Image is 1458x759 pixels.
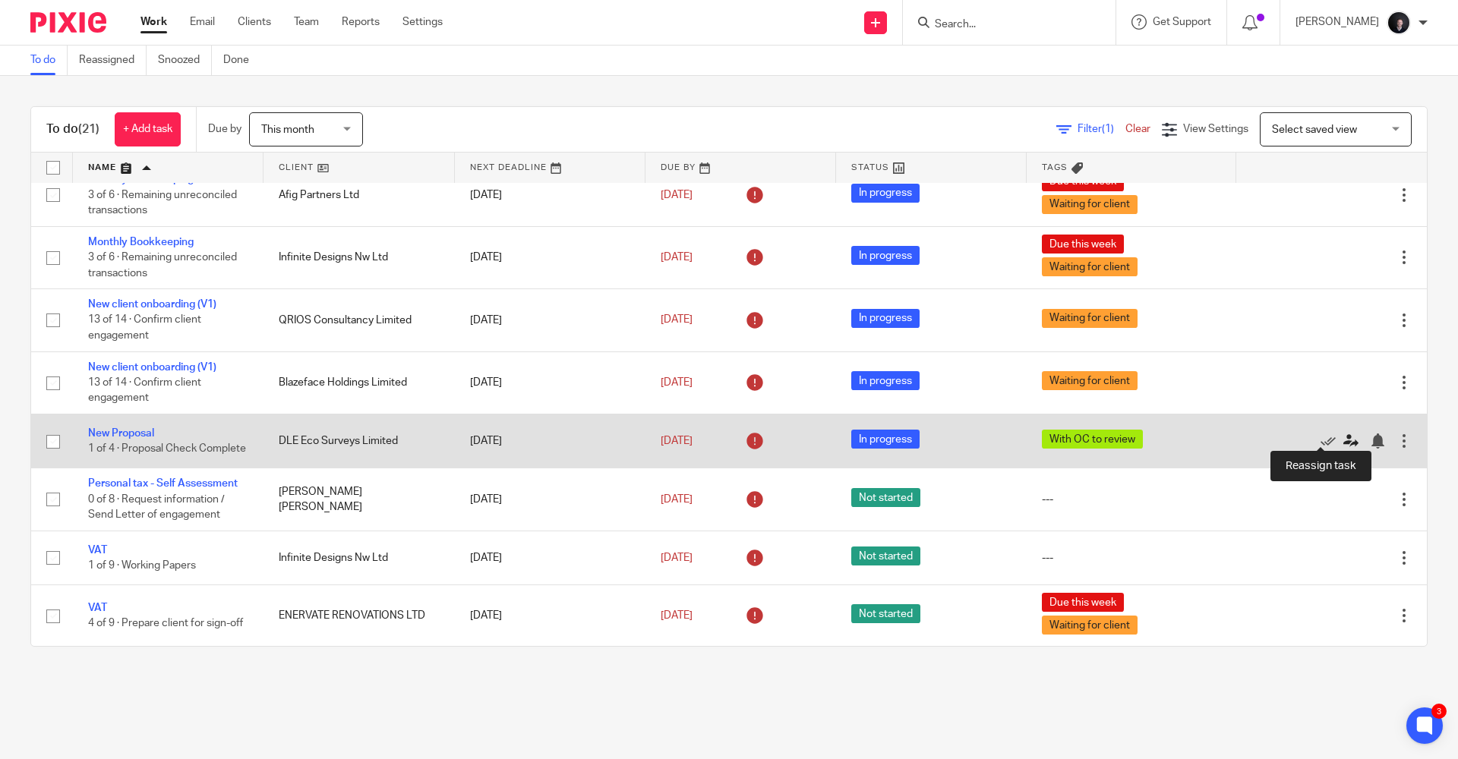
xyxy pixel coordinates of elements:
a: New client onboarding (V1) [88,299,216,310]
span: 13 of 14 · Confirm client engagement [88,377,201,404]
span: Not started [851,546,920,565]
span: Waiting for client [1042,371,1138,390]
a: Mark as done [1321,433,1343,449]
a: Settings [402,14,443,30]
a: Clear [1125,124,1150,134]
span: Tags [1042,163,1068,172]
span: This month [261,124,314,135]
a: Snoozed [158,46,212,75]
span: Not started [851,604,920,623]
span: 3 of 6 · Remaining unreconciled transactions [88,252,237,279]
a: Reports [342,14,380,30]
td: QRIOS Consultancy Limited [264,289,454,351]
a: + Add task [115,112,181,146]
div: --- [1042,492,1220,507]
img: Pixie [30,12,106,33]
span: In progress [851,371,920,390]
span: Due this week [1042,593,1124,612]
span: Waiting for client [1042,195,1138,214]
span: Get Support [1153,17,1211,27]
span: [DATE] [661,377,693,388]
span: (21) [78,123,99,135]
span: (1) [1102,124,1114,134]
td: ENERVATE RENOVATIONS LTD [264,585,454,647]
span: Waiting for client [1042,309,1138,328]
td: [DATE] [455,164,645,226]
td: [DATE] [455,289,645,351]
span: [DATE] [661,610,693,621]
span: In progress [851,430,920,449]
span: In progress [851,184,920,203]
span: [DATE] [661,315,693,326]
span: With OC to review [1042,430,1143,449]
span: [DATE] [661,494,693,505]
a: Email [190,14,215,30]
span: 13 of 14 · Confirm client engagement [88,315,201,342]
p: [PERSON_NAME] [1295,14,1379,30]
span: 1 of 9 · Working Papers [88,560,196,571]
span: [DATE] [661,252,693,263]
a: VAT [88,545,107,556]
span: [DATE] [661,190,693,200]
a: New client onboarding (V1) [88,362,216,373]
span: Waiting for client [1042,616,1138,635]
td: [PERSON_NAME] [PERSON_NAME] [264,468,454,531]
span: Waiting for client [1042,257,1138,276]
td: DLE Eco Surveys Limited [264,414,454,468]
span: Filter [1078,124,1125,134]
td: [DATE] [455,531,645,584]
span: 3 of 6 · Remaining unreconciled transactions [88,190,237,216]
a: Monthly Bookkeeping [88,237,194,247]
a: New Proposal [88,428,154,439]
span: In progress [851,309,920,328]
a: Reassigned [79,46,147,75]
span: Select saved view [1272,124,1357,135]
a: Clients [238,14,271,30]
span: [DATE] [661,553,693,563]
span: 4 of 9 · Prepare client for sign-off [88,619,243,629]
p: Due by [208,121,241,137]
td: Afig Partners Ltd [264,164,454,226]
a: Team [294,14,319,30]
a: VAT [88,603,107,613]
td: [DATE] [455,414,645,468]
td: Blazeface Holdings Limited [264,351,454,414]
td: Infinite Designs Nw Ltd [264,226,454,288]
span: [DATE] [661,436,693,446]
a: Personal tax - Self Assessment [88,478,238,489]
span: 1 of 4 · Proposal Check Complete [88,443,246,454]
a: Work [140,14,167,30]
input: Search [933,18,1070,32]
td: Infinite Designs Nw Ltd [264,531,454,584]
h1: To do [46,121,99,137]
td: [DATE] [455,585,645,647]
img: 455A2509.jpg [1387,11,1411,35]
td: [DATE] [455,351,645,414]
span: Due this week [1042,235,1124,254]
div: 3 [1431,704,1447,719]
span: View Settings [1183,124,1248,134]
td: [DATE] [455,468,645,531]
td: [DATE] [455,226,645,288]
div: --- [1042,550,1220,565]
a: To do [30,46,68,75]
a: Done [223,46,260,75]
span: In progress [851,246,920,265]
span: 0 of 8 · Request information / Send Letter of engagement [88,494,225,521]
span: Not started [851,488,920,507]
